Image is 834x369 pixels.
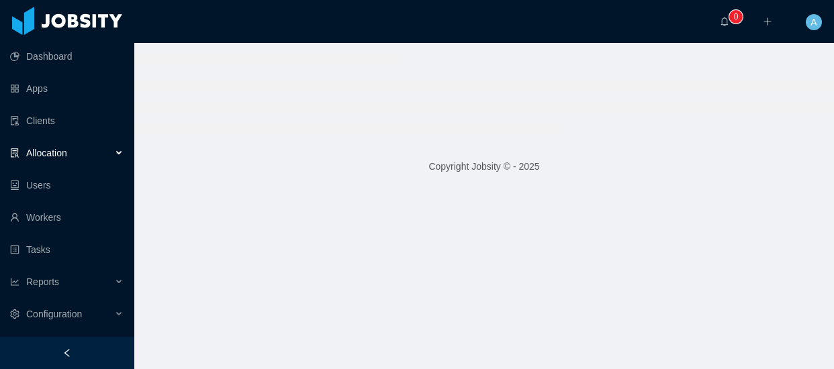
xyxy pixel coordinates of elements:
[134,144,834,190] footer: Copyright Jobsity © - 2025
[729,10,743,23] sup: 0
[810,14,817,30] span: A
[10,277,19,286] i: icon: line-chart
[763,17,772,26] i: icon: plus
[10,148,19,158] i: icon: solution
[10,75,124,102] a: icon: appstoreApps
[10,236,124,263] a: icon: profileTasks
[10,204,124,231] a: icon: userWorkers
[10,107,124,134] a: icon: auditClients
[26,276,59,287] span: Reports
[10,309,19,319] i: icon: setting
[26,148,67,158] span: Allocation
[10,172,124,199] a: icon: robotUsers
[720,17,729,26] i: icon: bell
[26,309,82,319] span: Configuration
[10,43,124,70] a: icon: pie-chartDashboard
